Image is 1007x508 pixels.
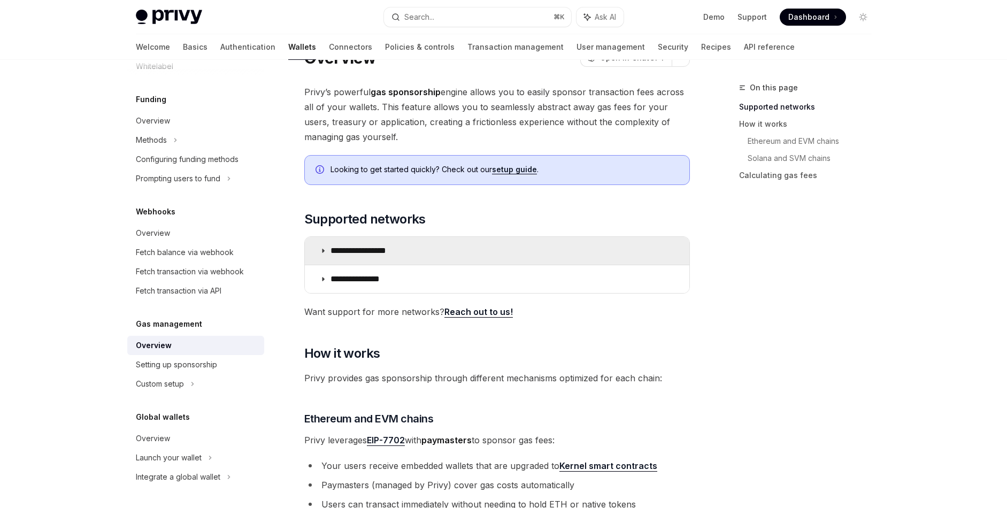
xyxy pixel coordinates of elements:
div: Methods [136,134,167,147]
a: setup guide [492,165,537,174]
div: Overview [136,114,170,127]
a: Security [658,34,688,60]
div: Fetch balance via webhook [136,246,234,259]
a: API reference [744,34,795,60]
span: Privy’s powerful engine allows you to easily sponsor transaction fees across all of your wallets.... [304,84,690,144]
a: User management [576,34,645,60]
a: Basics [183,34,207,60]
li: Your users receive embedded wallets that are upgraded to [304,458,690,473]
a: Kernel smart contracts [559,460,657,472]
a: Ethereum and EVM chains [748,133,880,150]
a: Policies & controls [385,34,455,60]
a: Demo [703,12,725,22]
a: Supported networks [739,98,880,116]
a: Authentication [220,34,275,60]
div: Configuring funding methods [136,153,239,166]
a: Fetch balance via webhook [127,243,264,262]
span: Ethereum and EVM chains [304,411,434,426]
h5: Funding [136,93,166,106]
h5: Gas management [136,318,202,330]
span: Looking to get started quickly? Check out our . [330,164,679,175]
div: Fetch transaction via webhook [136,265,244,278]
span: How it works [304,345,380,362]
button: Toggle dark mode [855,9,872,26]
div: Overview [136,339,172,352]
strong: gas sponsorship [371,87,441,97]
a: Configuring funding methods [127,150,264,169]
div: Prompting users to fund [136,172,220,185]
a: Overview [127,336,264,355]
div: Overview [136,432,170,445]
a: Overview [127,429,264,448]
a: Dashboard [780,9,846,26]
span: Privy leverages with to sponsor gas fees: [304,433,690,448]
a: Reach out to us! [444,306,513,318]
a: Calculating gas fees [739,167,880,184]
img: light logo [136,10,202,25]
a: Transaction management [467,34,564,60]
h5: Global wallets [136,411,190,424]
strong: paymasters [421,435,472,445]
button: Ask AI [576,7,624,27]
a: Solana and SVM chains [748,150,880,167]
div: Setting up sponsorship [136,358,217,371]
h5: Webhooks [136,205,175,218]
a: Overview [127,224,264,243]
div: Custom setup [136,378,184,390]
span: Ask AI [595,12,616,22]
a: Recipes [701,34,731,60]
a: Wallets [288,34,316,60]
a: Support [737,12,767,22]
a: Overview [127,111,264,130]
span: ⌘ K [554,13,565,21]
a: EIP-7702 [367,435,405,446]
span: Supported networks [304,211,426,228]
a: Fetch transaction via webhook [127,262,264,281]
a: Setting up sponsorship [127,355,264,374]
span: On this page [750,81,798,94]
a: How it works [739,116,880,133]
a: Connectors [329,34,372,60]
div: Search... [404,11,434,24]
li: Paymasters (managed by Privy) cover gas costs automatically [304,478,690,492]
svg: Info [316,165,326,176]
a: Fetch transaction via API [127,281,264,301]
span: Privy provides gas sponsorship through different mechanisms optimized for each chain: [304,371,690,386]
span: Want support for more networks? [304,304,690,319]
span: Dashboard [788,12,829,22]
div: Fetch transaction via API [136,284,221,297]
button: Search...⌘K [384,7,571,27]
div: Integrate a global wallet [136,471,220,483]
div: Overview [136,227,170,240]
div: Launch your wallet [136,451,202,464]
a: Welcome [136,34,170,60]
